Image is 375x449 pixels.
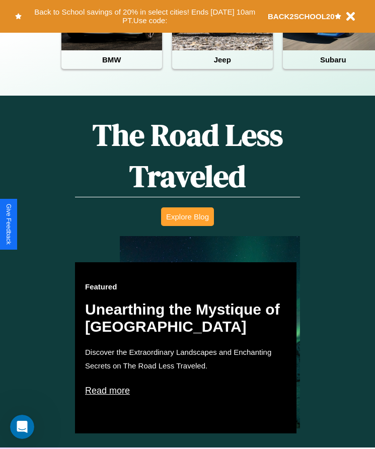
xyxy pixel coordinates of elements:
h3: Featured [85,282,286,291]
button: Back to School savings of 20% in select cities! Ends [DATE] 10am PT.Use code: [22,5,268,28]
h1: The Road Less Traveled [75,114,300,197]
button: Explore Blog [161,207,214,226]
p: Read more [85,383,286,399]
h2: Unearthing the Mystique of [GEOGRAPHIC_DATA] [85,301,286,335]
iframe: Intercom live chat [10,415,34,439]
div: Give Feedback [5,204,12,245]
h4: BMW [61,50,162,69]
h4: Jeep [172,50,273,69]
b: BACK2SCHOOL20 [268,12,335,21]
p: Discover the Extraordinary Landscapes and Enchanting Secrets on The Road Less Traveled. [85,345,286,372]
